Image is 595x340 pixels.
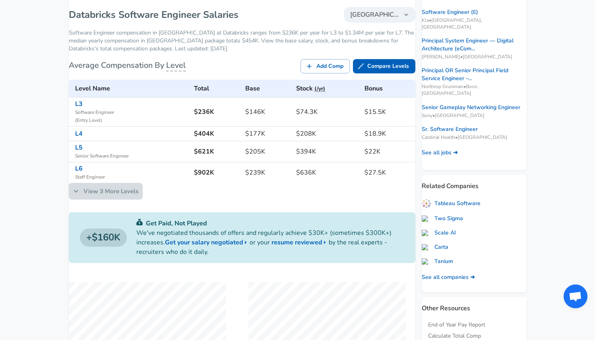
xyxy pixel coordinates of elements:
[422,104,520,111] a: Senior Gameplay Networking Engineer
[271,238,329,247] a: resume reviewed
[194,106,239,117] h6: $236K
[300,59,350,74] a: Add Comp
[422,297,527,313] p: Other Resources
[136,228,404,257] p: We've negotiated thousands of offers and regularly achieve $30K+ (sometimes $300K+) increases. or...
[245,106,290,117] h6: $146K
[422,125,478,133] a: Sr. Software Engineer
[428,321,485,329] a: End of Year Pay Report
[422,83,527,97] span: Northrop Grumman • Boon, [GEOGRAPHIC_DATA]
[75,100,83,108] a: L3
[422,8,478,16] a: Software Engineer (E)
[245,128,290,139] h6: $177K
[296,167,358,178] h6: $636K
[194,83,239,94] h6: Total
[422,54,527,60] span: [PERSON_NAME] • [GEOGRAPHIC_DATA]
[564,284,587,308] div: Open chat
[165,238,250,247] a: Get your salary negotiated
[350,10,399,19] span: [GEOGRAPHIC_DATA]
[75,109,188,117] span: Software Engineer
[428,332,481,340] a: Calculate Total Comp
[69,80,415,183] table: Databricks's Software Engineer levels
[422,149,458,157] a: See all jobs ➜
[422,257,453,265] a: Tanium
[422,67,527,83] a: Principal OR Senior Principal Field Service Engineer –...
[69,8,238,21] h1: Databricks Software Engineer Salaries
[136,219,143,225] img: svg+xml;base64,PHN2ZyB4bWxucz0iaHR0cDovL3d3dy53My5vcmcvMjAwMC9zdmciIGZpbGw9IiMwYzU0NjAiIHZpZXdCb3...
[166,60,186,71] span: Level
[75,152,188,160] span: Senior Software Engineer
[75,129,83,138] a: L4
[364,167,412,178] h6: $27.5K
[296,83,358,94] h6: Stock
[194,128,239,139] h6: $404K
[75,173,188,181] span: Staff Engineer
[353,59,415,74] a: Compare Levels
[75,117,188,125] span: ( Entry Level )
[245,167,290,178] h6: $239K
[69,29,415,53] p: Software Engineer compensation in [GEOGRAPHIC_DATA] at Databricks ranges from $236K per year for ...
[80,229,127,247] a: $160K
[75,143,83,152] a: L5
[296,146,358,157] h6: $394K
[422,112,527,119] span: Sony • [GEOGRAPHIC_DATA]
[422,229,456,237] a: Scale AI
[422,230,431,236] img: scale.com
[364,83,412,94] h6: Bonus
[422,215,431,222] img: twosigma.com
[422,199,481,208] a: Tableau Software
[422,243,448,251] a: Carta
[296,128,358,139] h6: $208K
[69,59,186,72] h6: Average Compensation By
[245,146,290,157] h6: $205K
[75,164,83,173] a: L6
[364,128,412,139] h6: $18.9K
[314,84,325,94] button: (/yr)
[194,167,239,178] h6: $902K
[245,83,290,94] h6: Base
[422,273,475,281] a: See all companies ➜
[344,7,415,23] button: [GEOGRAPHIC_DATA]
[136,219,404,228] p: Get Paid, Not Played
[364,106,412,117] h6: $15.5K
[422,175,527,191] p: Related Companies
[422,37,527,53] a: Principal System Engineer — Digital Architecture (eCom...
[75,83,188,94] h6: Level Name
[194,146,239,157] h6: $621K
[364,146,412,157] h6: $22K
[296,106,358,117] h6: $74.3K
[422,17,527,31] span: Kla • [GEOGRAPHIC_DATA], [GEOGRAPHIC_DATA]
[422,258,431,265] img: tanium.com
[422,199,431,208] img: fQnW5uP.png
[69,183,143,200] a: View 3 More Levels
[422,215,463,223] a: Two Sigma
[422,244,431,250] img: carta.com
[422,134,527,141] span: Cardinal Health • [GEOGRAPHIC_DATA]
